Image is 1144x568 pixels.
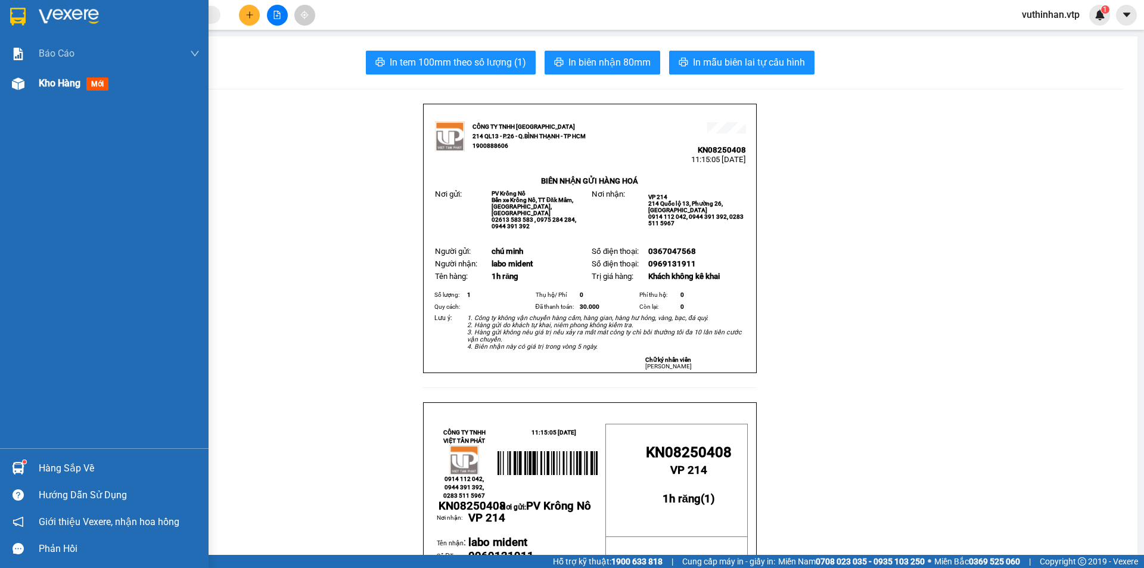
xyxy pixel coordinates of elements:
span: 1h răng [663,492,701,505]
span: Số điện thoại: [592,247,639,256]
strong: Chữ ký nhân viên [645,356,691,363]
span: 11:15:05 [DATE] [113,54,168,63]
span: KN08250408 [698,145,746,154]
div: Hàng sắp về [39,460,200,477]
button: plus [239,5,260,26]
span: PV Krông Nô [526,499,591,513]
span: labo mident [492,259,533,268]
span: copyright [1078,557,1086,566]
img: logo-vxr [10,8,26,26]
td: Còn lại: [638,301,679,313]
strong: BIÊN NHẬN GỬI HÀNG HOÁ [41,72,138,80]
span: 0 [680,303,684,310]
span: VP 214 [120,86,139,93]
span: aim [300,11,309,19]
img: icon-new-feature [1095,10,1105,20]
span: Giới thiệu Vexere, nhận hoa hồng [39,514,179,529]
span: | [672,555,673,568]
span: Nơi gửi: [500,503,591,511]
span: plus [245,11,254,19]
span: 0 [580,291,583,298]
img: logo [12,27,27,57]
td: Số ĐT: [437,550,468,563]
span: 1h răng [492,272,518,281]
strong: CÔNG TY TNHH [GEOGRAPHIC_DATA] 214 QL13 - P.26 - Q.BÌNH THẠNH - TP HCM 1900888606 [31,19,97,64]
span: Người nhận: [435,259,477,268]
span: vuthinhan.vtp [1012,7,1089,22]
strong: 0369 525 060 [969,557,1020,566]
span: chú minh [492,247,523,256]
span: file-add [273,11,281,19]
span: Nơi gửi: [435,190,462,198]
img: logo [435,122,465,151]
span: mới [86,77,108,91]
span: Tên hàng: [435,272,468,281]
span: question-circle [13,489,24,501]
td: Nơi nhận: [437,513,468,536]
span: Hỗ trợ kỹ thuật: [553,555,663,568]
div: Hướng dẫn sử dụng [39,486,200,504]
span: VP 214 [670,464,707,477]
span: Báo cáo [39,46,74,61]
span: Số điện thoại: [592,259,639,268]
span: Người gửi: [435,247,471,256]
span: Nơi nhận: [91,83,110,100]
span: Bến xe Krông Nô, TT Đăk Mâm, [GEOGRAPHIC_DATA], [GEOGRAPHIC_DATA] [492,197,573,216]
img: logo [449,445,479,475]
span: labo mident [468,536,527,549]
img: warehouse-icon [12,77,24,90]
span: Nơi gửi: [12,83,24,100]
sup: 1 [23,460,26,464]
strong: 0708 023 035 - 0935 103 250 [816,557,925,566]
span: Miền Nam [778,555,925,568]
span: 11:15:05 [DATE] [531,429,576,436]
span: Cung cấp máy in - giấy in: [682,555,775,568]
span: printer [554,57,564,69]
td: Thụ hộ/ Phí [534,289,579,301]
span: down [190,49,200,58]
span: Kho hàng [39,77,80,89]
td: Phí thu hộ: [638,289,679,301]
span: 1 [1103,5,1107,14]
span: notification [13,516,24,527]
em: 1. Công ty không vận chuyển hàng cấm, hàng gian, hàng hư hỏng, vàng, bạc, đá quý. 2. Hàng gửi do ... [467,314,742,350]
button: caret-down [1116,5,1137,26]
td: Đã thanh toán: [534,301,579,313]
span: PV Krông Nô [492,190,526,197]
span: message [13,543,24,554]
sup: 1 [1101,5,1109,14]
span: 02613 583 583 , 0975 284 284, 0944 391 392 [492,216,576,229]
strong: BIÊN NHẬN GỬI HÀNG HOÁ [541,176,638,185]
span: 1 [704,492,711,505]
span: PV Krông Nô [41,83,74,90]
button: printerIn tem 100mm theo số lượng (1) [366,51,536,75]
span: 0914 112 042, 0944 391 392, 0283 511 5967 [443,476,485,499]
span: 0969131911 [648,259,696,268]
span: VP 214 [648,194,667,200]
span: KN08250408 [439,499,506,513]
span: 30.000 [580,303,599,310]
strong: 1900 633 818 [611,557,663,566]
span: ⚪️ [928,559,931,564]
span: Lưu ý: [434,314,452,322]
button: file-add [267,5,288,26]
span: In biên nhận 80mm [568,55,651,70]
span: printer [679,57,688,69]
strong: CÔNG TY TNHH [GEOGRAPHIC_DATA] 214 QL13 - P.26 - Q.BÌNH THẠNH - TP HCM 1900888606 [472,123,586,149]
strong: ( ) [663,479,715,505]
span: printer [375,57,385,69]
span: caret-down [1121,10,1132,20]
td: Quy cách: [433,301,465,313]
button: printerIn biên nhận 80mm [545,51,660,75]
span: Trị giá hàng: [592,272,633,281]
span: Tên nhận [437,539,464,547]
img: solution-icon [12,48,24,60]
span: 1 [467,291,471,298]
span: Miền Bắc [934,555,1020,568]
span: Nơi nhận: [592,190,625,198]
img: warehouse-icon [12,462,24,474]
span: VP 214 [468,511,505,524]
span: Khách không kê khai [648,272,720,281]
span: In tem 100mm theo số lượng (1) [390,55,526,70]
span: In mẫu biên lai tự cấu hình [693,55,805,70]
